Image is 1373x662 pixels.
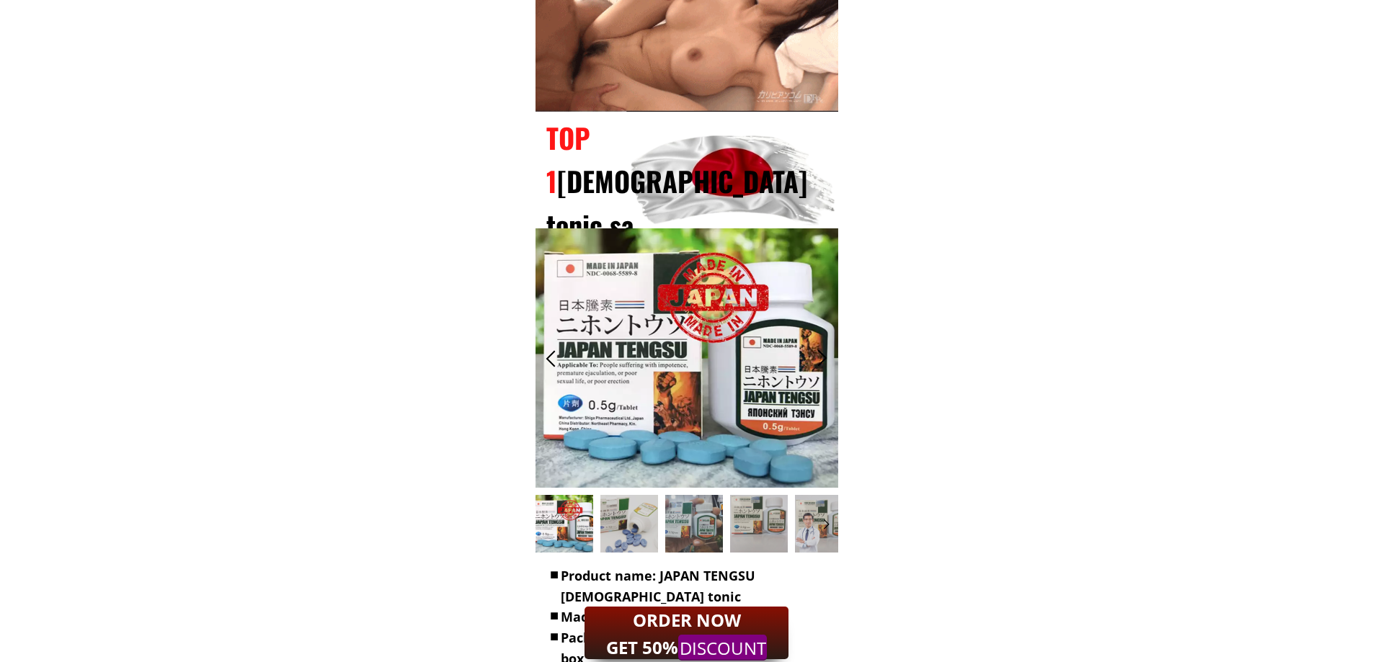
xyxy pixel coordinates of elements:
[633,608,741,632] font: ORDER NOW
[546,161,807,245] font: [DEMOGRAPHIC_DATA] tonic sa
[546,117,590,202] font: TOP 1
[606,635,678,659] font: GET 50%
[561,567,755,605] font: Product name: JAPAN TENGSU [DEMOGRAPHIC_DATA] tonic
[561,608,752,625] font: Made in: [GEOGRAPHIC_DATA]
[680,635,766,659] font: DISCOUNT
